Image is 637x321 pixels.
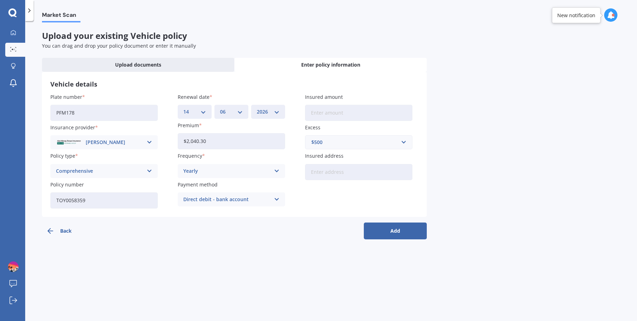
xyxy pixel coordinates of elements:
[50,181,84,188] span: Policy number
[50,105,158,121] input: Enter plate number
[178,94,210,100] span: Renewal date
[305,164,412,180] input: Enter address
[50,80,418,88] h3: Vehicle details
[364,223,427,239] button: Add
[305,153,344,159] span: Insured address
[56,137,82,147] img: AIOI.png
[557,12,595,19] div: New notification
[178,181,218,188] span: Payment method
[42,42,196,49] span: You can drag and drop your policy document or enter it manually
[56,138,143,146] div: [PERSON_NAME]
[178,133,285,149] input: Enter amount
[56,167,143,175] div: Comprehensive
[305,94,343,100] span: Insured amount
[42,30,187,41] span: Upload your existing Vehicle policy
[178,122,199,129] span: Premium
[305,124,320,131] span: Excess
[42,223,105,239] button: Back
[42,12,80,21] span: Market Scan
[8,261,19,272] img: ACg8ocJKH_cSf-osN3Wh1X8OapTOHQvUONyDNstskY4ME8URM2E-v-wC=s96-c
[50,124,95,131] span: Insurance provider
[178,153,202,159] span: Frequency
[115,61,161,68] span: Upload documents
[50,94,82,100] span: Plate number
[301,61,360,68] span: Enter policy information
[183,196,270,203] div: Direct debit - bank account
[305,105,412,121] input: Enter amount
[311,138,398,146] div: $500
[50,153,75,159] span: Policy type
[50,192,158,209] input: Enter policy number
[183,167,270,175] div: Yearly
